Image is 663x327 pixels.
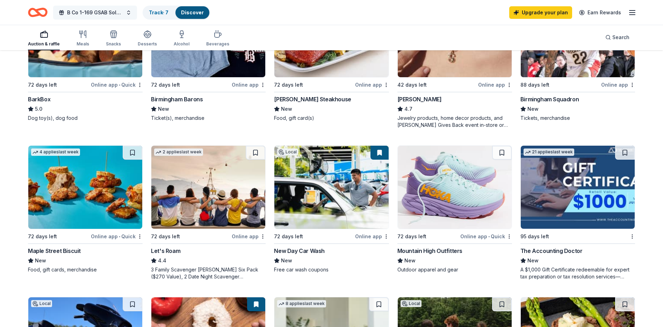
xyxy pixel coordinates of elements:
[106,41,121,47] div: Snacks
[520,95,579,103] div: Birmingham Squadron
[35,256,46,265] span: New
[174,41,189,47] div: Alcohol
[355,232,389,241] div: Online app
[91,80,143,89] div: Online app Quick
[488,234,490,239] span: •
[277,148,298,155] div: Local
[509,6,572,19] a: Upgrade your plan
[181,9,204,15] a: Discover
[277,300,326,307] div: 8 applies last week
[274,115,389,122] div: Food, gift card(s)
[404,256,416,265] span: New
[31,300,52,307] div: Local
[520,81,549,89] div: 88 days left
[520,145,635,280] a: Image for The Accounting Doctor21 applieslast week95 days leftThe Accounting DoctorNewA $1,000 Gi...
[404,105,412,113] span: 4.7
[151,81,180,89] div: 72 days left
[138,27,157,50] button: Desserts
[158,105,169,113] span: New
[28,41,60,47] div: Auction & raffle
[274,232,303,241] div: 72 days left
[520,232,549,241] div: 95 days left
[151,247,180,255] div: Let's Roam
[151,232,180,241] div: 72 days left
[35,105,42,113] span: 5.0
[600,30,635,44] button: Search
[28,232,57,241] div: 72 days left
[274,266,389,273] div: Free car wash coupons
[158,256,166,265] span: 4.4
[521,146,635,229] img: Image for The Accounting Doctor
[274,81,303,89] div: 72 days left
[460,232,512,241] div: Online app Quick
[151,266,266,280] div: 3 Family Scavenger [PERSON_NAME] Six Pack ($270 Value), 2 Date Night Scavenger [PERSON_NAME] Two ...
[232,80,266,89] div: Online app
[281,256,292,265] span: New
[151,145,266,280] a: Image for Let's Roam2 applieslast week72 days leftOnline appLet's Roam4.43 Family Scavenger [PERS...
[520,115,635,122] div: Tickets, merchandise
[274,146,388,229] img: Image for New Day Car Wash
[28,247,81,255] div: Maple Street Biscuit
[151,95,203,103] div: Birmingham Barons
[520,247,583,255] div: The Accounting Doctor
[28,145,143,273] a: Image for Maple Street Biscuit4 applieslast week72 days leftOnline app•QuickMaple Street BiscuitN...
[601,80,635,89] div: Online app
[119,82,120,88] span: •
[398,146,512,229] img: Image for Mountain High Outfitters
[520,266,635,280] div: A $1,000 Gift Certificate redeemable for expert tax preparation or tax resolution services—recipi...
[174,27,189,50] button: Alcohol
[401,300,421,307] div: Local
[106,27,121,50] button: Snacks
[151,146,265,229] img: Image for Let's Roam
[527,105,539,113] span: New
[355,80,389,89] div: Online app
[397,247,462,255] div: Mountain High Outfitters
[397,115,512,129] div: Jewelry products, home decor products, and [PERSON_NAME] Gives Back event in-store or online (or ...
[154,148,203,156] div: 2 applies last week
[612,33,629,42] span: Search
[206,41,229,47] div: Beverages
[397,232,426,241] div: 72 days left
[77,27,89,50] button: Meals
[397,266,512,273] div: Outdoor apparel and gear
[28,95,50,103] div: BarkBox
[138,41,157,47] div: Desserts
[397,145,512,273] a: Image for Mountain High Outfitters72 days leftOnline app•QuickMountain High OutfittersNewOutdoor ...
[524,148,574,156] div: 21 applies last week
[28,266,143,273] div: Food, gift cards, merchandise
[478,80,512,89] div: Online app
[77,41,89,47] div: Meals
[28,81,57,89] div: 72 days left
[53,6,137,20] button: B Co 1-169 GSAB Soldier and Family Readiness [DATE]
[67,8,123,17] span: B Co 1-169 GSAB Soldier and Family Readiness [DATE]
[31,148,80,156] div: 4 applies last week
[91,232,143,241] div: Online app Quick
[28,115,143,122] div: Dog toy(s), dog food
[527,256,539,265] span: New
[119,234,120,239] span: •
[274,95,351,103] div: [PERSON_NAME] Steakhouse
[28,146,142,229] img: Image for Maple Street Biscuit
[206,27,229,50] button: Beverages
[143,6,210,20] button: Track· 7Discover
[281,105,292,113] span: New
[397,95,442,103] div: [PERSON_NAME]
[28,4,48,21] a: Home
[149,9,168,15] a: Track· 7
[151,115,266,122] div: Ticket(s), merchandise
[274,145,389,273] a: Image for New Day Car WashLocal72 days leftOnline appNew Day Car WashNewFree car wash coupons
[232,232,266,241] div: Online app
[28,27,60,50] button: Auction & raffle
[575,6,625,19] a: Earn Rewards
[274,247,325,255] div: New Day Car Wash
[397,81,427,89] div: 42 days left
